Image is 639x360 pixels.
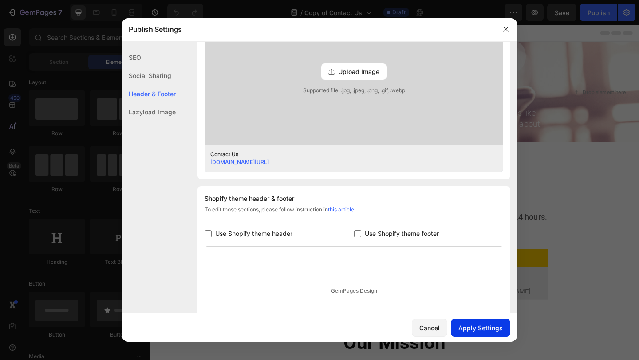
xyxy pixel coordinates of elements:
[122,18,494,41] div: Publish Settings
[28,90,424,125] span: At Best Solar Bundle, we provide complete solar and energy storage solutions with trusted brands ...
[109,286,260,293] p: Email: [EMAIL_ADDRESS][DOMAIN_NAME]
[215,228,292,239] span: Use Shopify theme header
[205,193,503,204] div: Shopify theme header & footer
[458,323,503,333] div: Apply Settings
[365,228,439,239] span: Use Shopify theme footer
[210,150,484,158] div: Contact Us
[122,48,176,67] div: SEO
[277,286,428,293] p: Email: [EMAIL_ADDRESS][DOMAIN_NAME]
[122,103,176,121] div: Lazyload Image
[419,323,440,333] div: Cancel
[210,159,269,165] a: [DOMAIN_NAME][URL]
[277,269,428,276] p: Phone: [PHONE_NUMBER]
[205,206,503,221] div: To edit those sections, please follow instruction in
[328,206,354,213] a: this article
[108,248,260,259] h2: Sales Department
[28,67,424,82] p: We’d love to hear from you
[205,86,503,94] span: Supported file: .jpg, .jpeg, .png, .gif, .webp
[471,70,518,77] div: Drop element here
[205,247,503,336] div: GemPages Design
[122,85,176,103] div: Header & Footer
[276,248,429,259] h2: Customer Service
[412,319,447,337] button: Cancel
[122,67,176,85] div: Social Sharing
[338,67,379,76] span: Upload Image
[109,269,260,276] p: Phone: [PHONE_NUMBER]
[28,7,424,64] p: Contact Us
[180,217,319,227] a: [EMAIL_ADDRESS][DOMAIN_NAME]
[451,319,510,337] button: Apply Settings
[1,202,532,229] p: Fill out the form below and one of our sales will be in touch with you within 24 hours. Email for...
